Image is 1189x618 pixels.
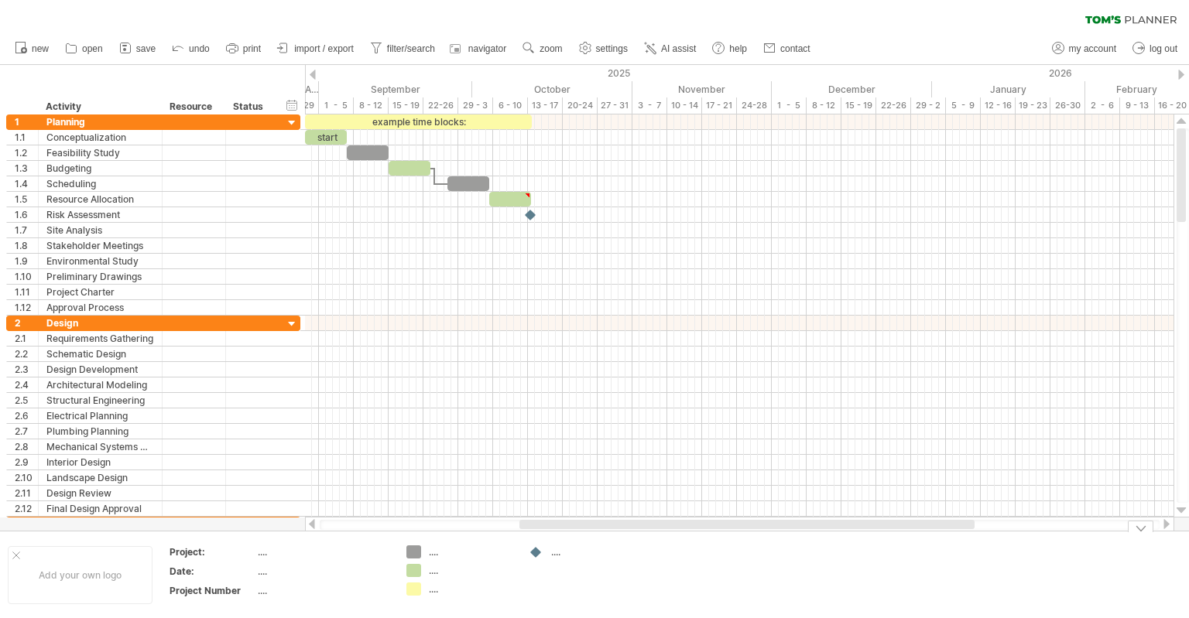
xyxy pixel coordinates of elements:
[772,81,932,97] div: December 2025
[46,99,153,114] div: Activity
[243,43,261,54] span: print
[389,97,423,114] div: 15 - 19
[15,424,38,439] div: 2.7
[46,207,154,222] div: Risk Assessment
[911,97,946,114] div: 29 - 2
[46,300,154,315] div: Approval Process
[11,39,53,59] a: new
[46,424,154,439] div: Plumbing Planning
[1150,43,1177,54] span: log out
[15,331,38,346] div: 2.1
[46,393,154,408] div: Structural Engineering
[841,97,876,114] div: 15 - 19
[15,176,38,191] div: 1.4
[15,393,38,408] div: 2.5
[46,377,154,392] div: Architectural Modeling
[46,517,154,531] div: Permitting
[46,269,154,284] div: Preliminary Drawings
[46,114,154,129] div: Planning
[729,43,747,54] span: help
[15,316,38,330] div: 2
[15,254,38,268] div: 1.9
[468,43,506,54] span: navigator
[189,43,210,54] span: undo
[258,584,388,597] div: ....
[46,501,154,516] div: Final Design Approval
[429,582,513,596] div: ....
[15,161,38,176] div: 1.3
[981,97,1016,114] div: 12 - 16
[233,99,267,114] div: Status
[46,455,154,469] div: Interior Design
[702,97,737,114] div: 17 - 21
[354,97,389,114] div: 8 - 12
[1129,39,1182,59] a: log out
[15,377,38,392] div: 2.4
[807,97,841,114] div: 8 - 12
[632,97,667,114] div: 3 - 7
[294,43,354,54] span: import / export
[423,97,458,114] div: 22-26
[946,97,981,114] div: 5 - 9
[366,39,440,59] a: filter/search
[170,565,255,578] div: Date:
[46,331,154,346] div: Requirements Gathering
[46,176,154,191] div: Scheduling
[876,97,911,114] div: 22-26
[15,455,38,469] div: 2.9
[46,316,154,330] div: Design
[15,223,38,237] div: 1.7
[780,43,810,54] span: contact
[46,254,154,268] div: Environmental Study
[429,564,513,577] div: ....
[222,39,266,59] a: print
[170,99,217,114] div: Resource
[575,39,632,59] a: settings
[319,97,354,114] div: 1 - 5
[273,39,358,59] a: import / export
[15,501,38,516] div: 2.12
[136,43,156,54] span: save
[15,470,38,485] div: 2.10
[8,546,152,604] div: Add your own logo
[493,97,528,114] div: 6 - 10
[46,192,154,207] div: Resource Allocation
[15,145,38,160] div: 1.2
[82,43,103,54] span: open
[540,43,562,54] span: zoom
[258,545,388,558] div: ....
[15,192,38,207] div: 1.5
[46,285,154,299] div: Project Charter
[46,238,154,253] div: Stakeholder Meetings
[46,408,154,423] div: Electrical Planning
[596,43,628,54] span: settings
[387,43,435,54] span: filter/search
[932,81,1085,97] div: January 2026
[1085,97,1120,114] div: 2 - 6
[319,81,472,97] div: September 2025
[1050,97,1085,114] div: 26-30
[667,97,702,114] div: 10 - 14
[519,39,567,59] a: zoom
[46,145,154,160] div: Feasibility Study
[15,517,38,531] div: 3
[563,97,598,114] div: 20-24
[759,39,815,59] a: contact
[447,39,511,59] a: navigator
[1016,97,1050,114] div: 19 - 23
[429,545,513,558] div: ....
[551,545,636,558] div: ....
[708,39,752,59] a: help
[598,97,632,114] div: 27 - 31
[772,97,807,114] div: 1 - 5
[1048,39,1121,59] a: my account
[46,439,154,454] div: Mechanical Systems Design
[15,238,38,253] div: 1.8
[115,39,160,59] a: save
[46,347,154,361] div: Schematic Design
[15,300,38,315] div: 1.12
[15,486,38,500] div: 2.11
[46,161,154,176] div: Budgeting
[46,486,154,500] div: Design Review
[46,130,154,145] div: Conceptualization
